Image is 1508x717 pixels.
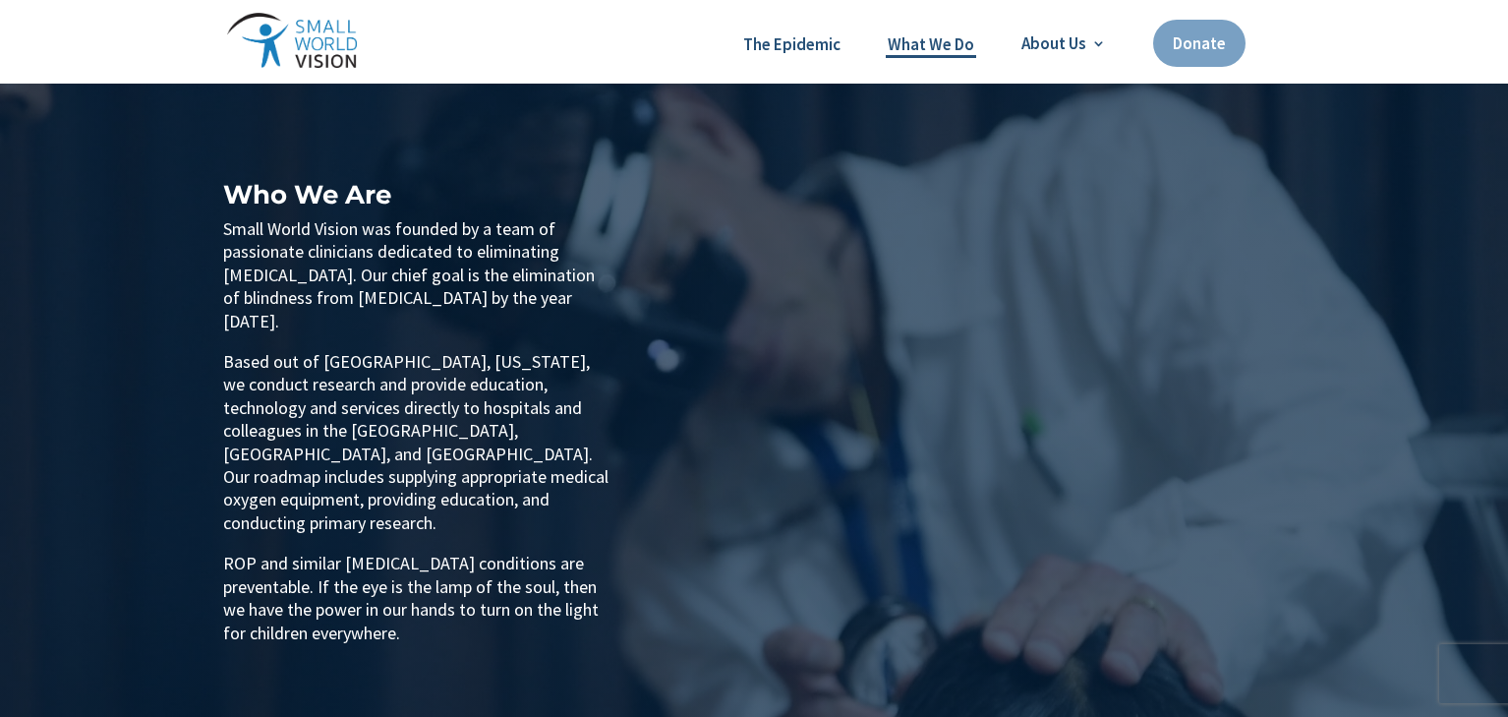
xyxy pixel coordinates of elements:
p: ROP and similar [MEDICAL_DATA] conditions are preventable. If the eye is the lamp of the soul, th... [223,552,612,644]
a: Donate [1153,20,1246,67]
h1: Who We Are [223,182,612,217]
img: Small World Vision [227,13,357,68]
a: What We Do [888,32,974,58]
p: Small World Vision was founded by a team of passionate clinicians dedicated to eliminating [MEDIC... [223,217,612,350]
p: Based out of [GEOGRAPHIC_DATA], [US_STATE], we conduct research and provide education, technology... [223,350,612,552]
a: About Us [1021,34,1106,52]
a: The Epidemic [743,32,841,58]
